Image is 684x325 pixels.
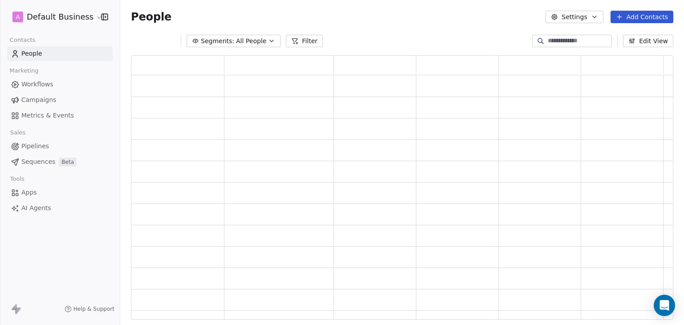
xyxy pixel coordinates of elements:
span: Workflows [21,80,53,89]
span: Help & Support [73,305,114,313]
span: People [131,10,171,24]
a: Workflows [7,77,113,92]
div: Open Intercom Messenger [654,295,675,316]
span: Campaigns [21,95,56,105]
span: AI Agents [21,203,51,213]
span: Marketing [6,64,42,77]
span: Contacts [6,33,39,47]
button: Add Contacts [611,11,673,23]
span: People [21,49,42,58]
span: Tools [6,172,28,186]
span: All People [236,37,266,46]
button: ADefault Business [11,9,95,24]
a: AI Agents [7,201,113,215]
span: Metrics & Events [21,111,74,120]
button: Filter [286,35,323,47]
span: Sales [6,126,29,139]
a: Pipelines [7,139,113,154]
span: Beta [59,158,77,167]
a: Campaigns [7,93,113,107]
button: Edit View [623,35,673,47]
a: People [7,46,113,61]
a: Help & Support [65,305,114,313]
a: SequencesBeta [7,154,113,169]
span: Pipelines [21,142,49,151]
span: Sequences [21,157,55,167]
span: Default Business [27,11,94,23]
span: A [16,12,20,21]
a: Metrics & Events [7,108,113,123]
button: Settings [546,11,603,23]
span: Segments: [201,37,234,46]
a: Apps [7,185,113,200]
span: Apps [21,188,37,197]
